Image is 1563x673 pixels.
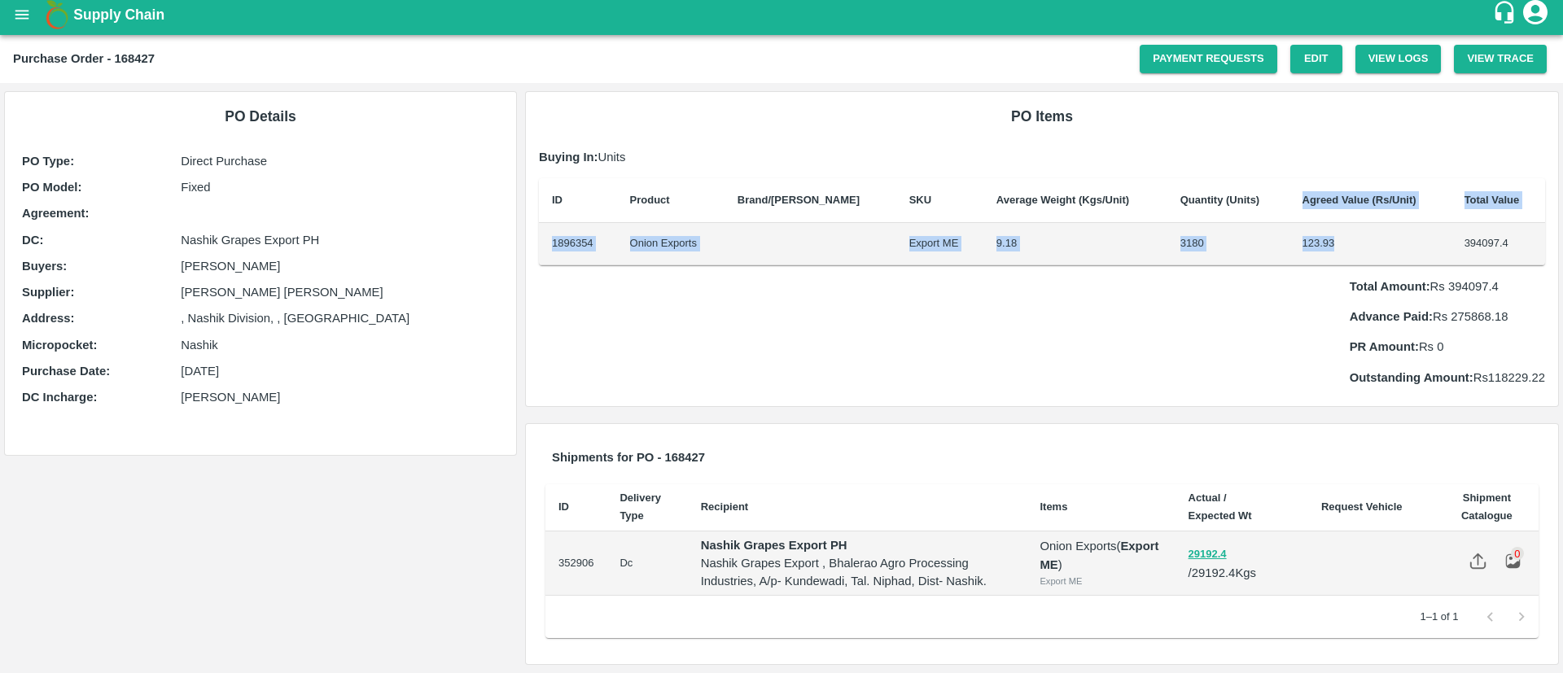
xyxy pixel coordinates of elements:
[1189,544,1276,582] p: / 29192.4 Kgs
[1350,280,1430,293] b: Total Amount:
[539,223,617,265] td: 1896354
[181,231,499,249] p: Nashik Grapes Export PH
[181,336,499,354] p: Nashik
[1420,610,1458,625] p: 1–1 of 1
[1140,45,1277,73] a: Payment Requests
[1302,194,1416,206] b: Agreed Value (Rs/Unit)
[701,539,847,552] strong: Nashik Grapes Export PH
[181,388,499,406] p: [PERSON_NAME]
[545,531,606,597] td: 352906
[1469,553,1486,570] img: share
[1350,278,1545,295] p: Rs 394097.4
[1040,540,1162,570] b: Export ME
[1180,194,1260,206] b: Quantity (Units)
[1355,45,1442,73] button: View Logs
[909,194,931,206] b: SKU
[701,554,1014,591] p: Nashik Grapes Export , Bhalerao Agro Processing Industries, A/p- Kundewadi, Tal. Niphad, Dist- Na...
[1321,500,1403,513] b: Request Vehicle
[701,500,749,513] b: Recipient
[1461,492,1513,522] b: Shipment Catalogue
[1040,574,1162,588] div: Export ME
[1464,194,1520,206] b: Total Value
[22,339,97,352] b: Micropocket :
[1350,338,1545,356] p: Rs 0
[22,181,81,194] b: PO Model :
[1290,45,1342,73] a: Edit
[181,283,499,301] p: [PERSON_NAME] [PERSON_NAME]
[1350,308,1545,326] p: Rs 275868.18
[1289,223,1451,265] td: 123.93
[1350,310,1433,323] b: Advance Paid:
[617,223,725,265] td: Onion Exports
[1189,492,1252,522] b: Actual / Expected Wt
[1350,369,1545,387] p: Rs 118229.22
[73,7,164,23] b: Supply Chain
[552,194,563,206] b: ID
[1350,340,1419,353] b: PR Amount:
[896,223,983,265] td: Export ME
[738,194,860,206] b: Brand/[PERSON_NAME]
[1504,553,1521,570] img: preview
[22,312,74,325] b: Address :
[1040,537,1162,574] p: Onion Exports ( )
[181,309,499,327] p: , Nashik Division, , [GEOGRAPHIC_DATA]
[22,207,89,220] b: Agreement:
[181,257,499,275] p: [PERSON_NAME]
[13,52,155,65] b: Purchase Order - 168427
[22,234,43,247] b: DC :
[1451,223,1545,265] td: 394097.4
[1454,45,1547,73] button: View Trace
[22,286,74,299] b: Supplier :
[1511,547,1524,560] div: 0
[181,152,499,170] p: Direct Purchase
[606,531,687,597] td: Dc
[1040,500,1067,513] b: Items
[630,194,670,206] b: Product
[73,3,1492,26] a: Supply Chain
[18,105,503,128] h6: PO Details
[983,223,1167,265] td: 9.18
[181,178,499,196] p: Fixed
[558,500,569,513] b: ID
[539,151,598,164] b: Buying In:
[539,105,1545,128] h6: PO Items
[22,155,74,168] b: PO Type :
[1167,223,1289,265] td: 3180
[539,148,1545,166] p: Units
[22,391,97,404] b: DC Incharge :
[1189,545,1227,564] button: 29192.4
[181,362,499,380] p: [DATE]
[1350,371,1473,384] b: Outstanding Amount:
[552,451,705,464] b: Shipments for PO - 168427
[22,365,110,378] b: Purchase Date :
[620,492,661,522] b: Delivery Type
[22,260,67,273] b: Buyers :
[996,194,1129,206] b: Average Weight (Kgs/Unit)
